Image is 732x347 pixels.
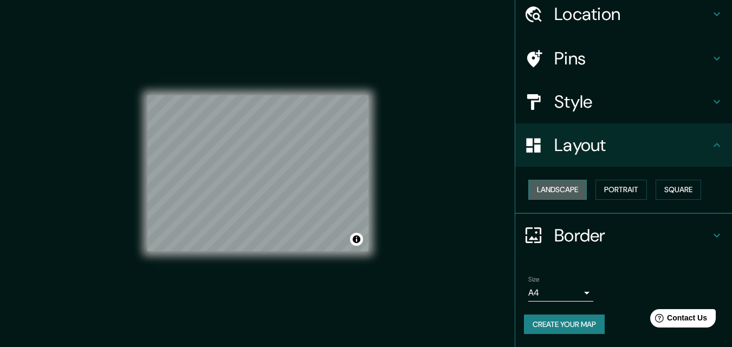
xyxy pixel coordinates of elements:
h4: Layout [554,134,710,156]
div: Border [515,214,732,257]
canvas: Map [147,95,368,251]
button: Landscape [528,180,587,200]
h4: Location [554,3,710,25]
div: A4 [528,284,593,302]
label: Size [528,274,540,284]
div: Style [515,80,732,123]
div: Pins [515,37,732,80]
h4: Border [554,225,710,246]
div: Layout [515,123,732,167]
button: Toggle attribution [350,233,363,246]
button: Portrait [595,180,647,200]
button: Square [656,180,701,200]
h4: Pins [554,48,710,69]
button: Create your map [524,315,605,335]
h4: Style [554,91,710,113]
iframe: Help widget launcher [636,305,720,335]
